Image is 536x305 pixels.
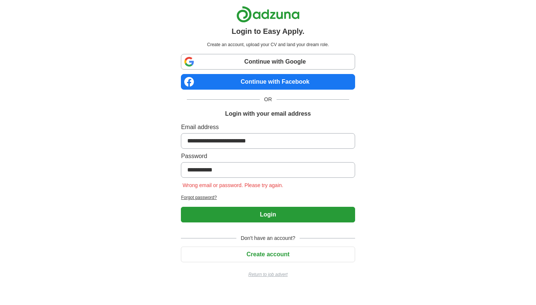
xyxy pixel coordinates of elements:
[181,194,355,201] a: Forgot password?
[181,182,285,188] span: Wrong email or password. Please try again.
[181,247,355,262] button: Create account
[181,54,355,70] a: Continue with Google
[181,152,355,161] label: Password
[181,74,355,90] a: Continue with Facebook
[236,6,300,23] img: Adzuna logo
[181,251,355,257] a: Create account
[232,26,304,37] h1: Login to Easy Apply.
[181,271,355,278] a: Return to job advert
[260,96,277,103] span: OR
[236,234,300,242] span: Don't have an account?
[182,41,353,48] p: Create an account, upload your CV and land your dream role.
[181,123,355,132] label: Email address
[225,109,311,118] h1: Login with your email address
[181,207,355,222] button: Login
